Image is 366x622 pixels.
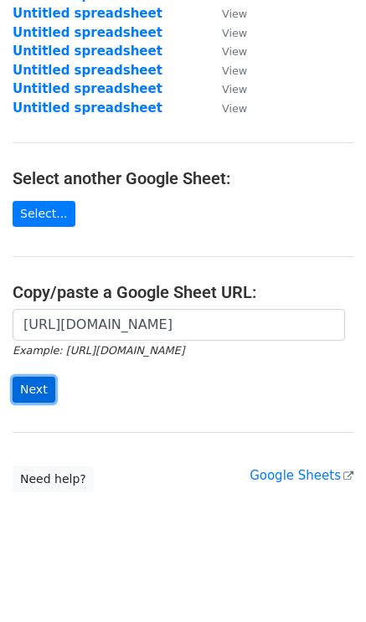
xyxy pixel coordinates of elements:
[205,25,247,40] a: View
[13,201,75,227] a: Select...
[13,25,162,40] a: Untitled spreadsheet
[205,63,247,78] a: View
[205,100,247,116] a: View
[222,102,247,115] small: View
[250,468,353,483] a: Google Sheets
[13,377,55,403] input: Next
[13,466,94,492] a: Need help?
[13,344,184,357] small: Example: [URL][DOMAIN_NAME]
[282,542,366,622] div: 聊天小组件
[222,45,247,58] small: View
[282,542,366,622] iframe: Chat Widget
[13,44,162,59] a: Untitled spreadsheet
[205,6,247,21] a: View
[13,309,345,341] input: Paste your Google Sheet URL here
[13,282,353,302] h4: Copy/paste a Google Sheet URL:
[13,6,162,21] a: Untitled spreadsheet
[222,64,247,77] small: View
[13,168,353,188] h4: Select another Google Sheet:
[205,81,247,96] a: View
[222,83,247,95] small: View
[222,27,247,39] small: View
[13,100,162,116] a: Untitled spreadsheet
[13,63,162,78] a: Untitled spreadsheet
[222,8,247,20] small: View
[205,44,247,59] a: View
[13,81,162,96] a: Untitled spreadsheet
